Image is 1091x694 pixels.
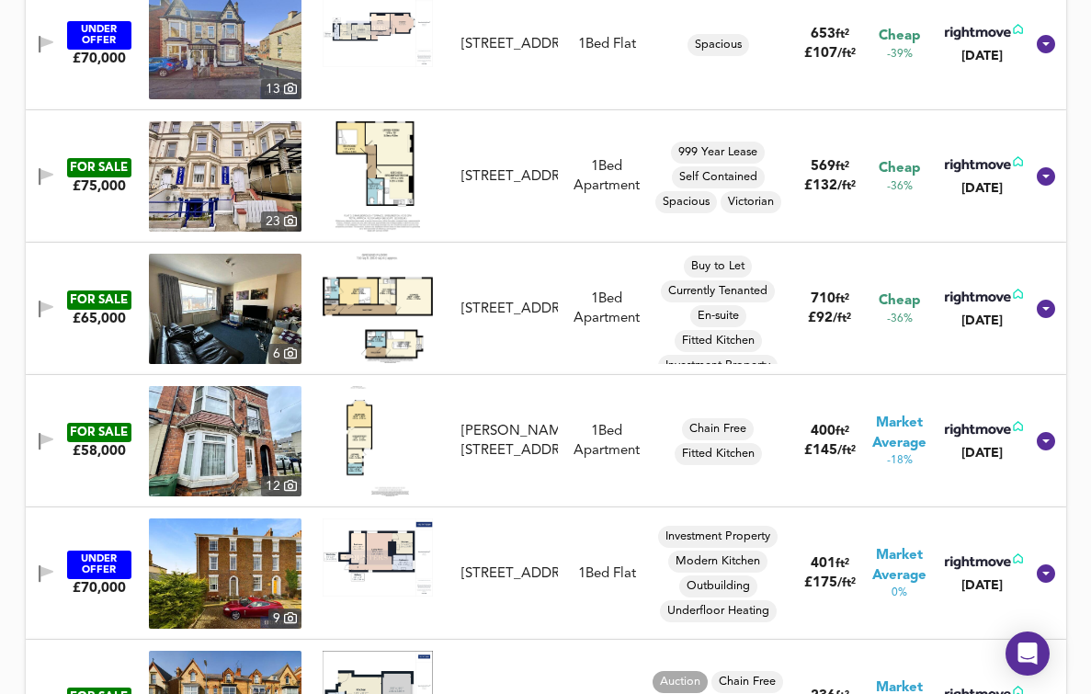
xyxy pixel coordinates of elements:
div: £58,000 [73,442,126,461]
span: 710 [811,292,835,306]
span: Fitted Kitchen [675,446,762,462]
div: [PERSON_NAME][STREET_ADDRESS] [461,422,559,461]
span: 401 [811,557,835,571]
span: ft² [835,293,849,305]
span: Fitted Kitchen [675,333,762,349]
a: property thumbnail 6 [149,254,301,364]
div: 1 Bed Flat [578,564,636,584]
div: En-suite [690,305,746,327]
span: £ 107 [804,47,856,61]
div: £70,000 [73,579,126,597]
span: Spacious [655,194,717,210]
div: Fitted Kitchen [675,330,762,352]
span: £ 145 [804,444,856,458]
span: Auction [653,674,708,690]
a: property thumbnail 9 [149,518,301,629]
div: Spacious [688,34,749,56]
span: Buy to Let [684,258,752,275]
div: 999 Year Lease [671,142,765,164]
span: Victorian [721,194,781,210]
span: ft² [835,28,849,40]
span: Modern Kitchen [668,553,767,570]
div: FOR SALE£58,000 property thumbnail 12 Floorplan[PERSON_NAME][STREET_ADDRESS]1Bed ApartmentChain F... [26,375,1066,507]
span: Market Average [862,546,937,586]
span: ft² [835,558,849,570]
div: Marlborough Terrace, Bridlington, East Yorkshire, YO15 2PA [454,167,566,187]
div: [STREET_ADDRESS] [461,300,559,319]
div: 1 Bed Apartment [565,157,648,197]
div: Fitted Kitchen [675,443,762,465]
div: Auction [653,671,708,693]
span: 999 Year Lease [671,144,765,161]
div: [DATE] [941,179,1023,198]
div: 13 [261,79,301,99]
div: £65,000 [73,310,126,328]
span: En-suite [690,308,746,324]
div: Outbuilding [679,575,757,597]
span: Underfloor Heating [660,603,777,620]
img: property thumbnail [149,386,301,496]
span: Investment Property [658,358,778,374]
div: Buy to Let [684,256,752,278]
div: £70,000 [73,50,126,68]
div: Victorian [721,191,781,213]
div: 9 [268,609,301,629]
div: UNDER OFFER [67,21,131,50]
a: property thumbnail 12 [149,386,301,496]
img: Floorplan [323,518,433,597]
span: Spacious [688,37,749,53]
div: [DATE] [941,47,1023,65]
div: Modern Kitchen [668,551,767,573]
div: [DATE] [941,576,1023,595]
img: property thumbnail [149,254,301,364]
span: -18% [887,453,913,469]
div: FOR SALE [67,158,131,177]
svg: Show Details [1035,563,1057,585]
span: 400 [811,425,835,438]
span: -39% [887,47,913,63]
div: FOR SALE [67,290,131,310]
a: property thumbnail 23 [149,121,301,232]
div: FOR SALE£65,000 property thumbnail 6 Floorplan[STREET_ADDRESS]1Bed ApartmentBuy to LetCurrently T... [26,243,1066,375]
span: Cheap [879,27,920,46]
div: £75,000 [73,177,126,196]
span: Market Average [862,414,937,453]
span: / ft² [837,180,856,192]
svg: Show Details [1035,165,1057,188]
div: Self Contained [672,166,765,188]
div: FOR SALE£75,000 property thumbnail 23 Floorplan[STREET_ADDRESS]1Bed Apartment999 Year LeaseSelf C... [26,110,1066,243]
img: property thumbnail [149,518,301,629]
span: ft² [835,161,849,173]
div: Chain Free [711,671,783,693]
div: 1 Bed Flat [578,35,636,54]
img: Floorplan [323,254,433,363]
svg: Show Details [1035,33,1057,55]
span: Chain Free [682,421,754,438]
span: -36% [887,312,913,327]
div: UNDER OFFER [67,551,131,579]
span: £ 132 [804,179,856,193]
img: Floorplan [347,386,409,496]
div: [DATE] [941,312,1023,330]
span: / ft² [837,445,856,457]
div: 6 [268,344,301,364]
div: 12 [261,476,301,496]
div: [STREET_ADDRESS] [461,35,559,54]
span: ft² [835,426,849,438]
span: Cheap [879,291,920,311]
div: Quay Road, Bridlington, East Yorkshire, YO15 2AR [454,300,566,319]
div: [DATE] [941,444,1023,462]
div: Currently Tenanted [661,280,775,302]
svg: Show Details [1035,430,1057,452]
div: Investment Property [658,526,778,548]
svg: Show Details [1035,298,1057,320]
div: [STREET_ADDRESS] [461,167,559,187]
div: Open Intercom Messenger [1006,631,1050,676]
img: property thumbnail [149,121,301,232]
div: Westmoreland Avenue, Bridlington, East Yorkshire, YO15 2QG [454,422,566,461]
div: 1 Bed Apartment [565,422,648,461]
span: Currently Tenanted [661,283,775,300]
img: Floorplan [335,121,420,232]
div: [STREET_ADDRESS] [461,564,559,584]
span: / ft² [837,48,856,60]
